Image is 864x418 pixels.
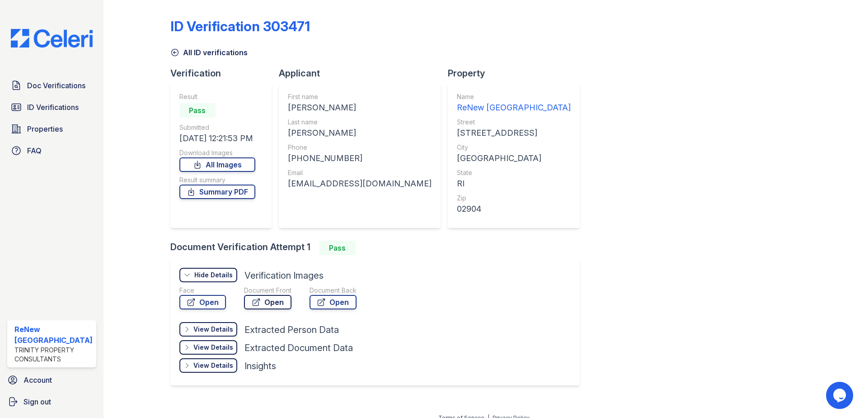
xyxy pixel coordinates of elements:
div: Email [288,168,432,177]
div: Pass [179,103,216,118]
div: Verification Images [244,269,324,282]
div: Verification [170,67,279,80]
div: ReNew [GEOGRAPHIC_DATA] [457,101,571,114]
div: [PERSON_NAME] [288,127,432,139]
a: Properties [7,120,96,138]
span: Sign out [23,396,51,407]
div: Insights [244,360,276,372]
div: View Details [193,325,233,334]
span: Account [23,375,52,385]
a: Sign out [4,393,100,411]
div: Pass [319,241,356,255]
div: Zip [457,194,571,203]
div: RI [457,177,571,190]
div: Result [179,92,255,101]
div: ReNew [GEOGRAPHIC_DATA] [14,324,93,346]
img: CE_Logo_Blue-a8612792a0a2168367f1c8372b55b34899dd931a85d93a1a3d3e32e68fde9ad4.png [4,29,100,47]
span: ID Verifications [27,102,79,113]
a: Open [244,295,291,309]
div: [DATE] 12:21:53 PM [179,132,255,145]
div: [STREET_ADDRESS] [457,127,571,139]
div: [EMAIL_ADDRESS][DOMAIN_NAME] [288,177,432,190]
div: Street [457,118,571,127]
a: Account [4,371,100,389]
a: Summary PDF [179,185,255,199]
span: FAQ [27,145,42,156]
div: [PHONE_NUMBER] [288,152,432,165]
div: Name [457,92,571,101]
div: Extracted Document Data [244,342,353,354]
a: All ID verifications [170,47,248,58]
div: Document Verification Attempt 1 [170,241,587,255]
div: State [457,168,571,177]
a: Doc Verifications [7,76,96,95]
div: Hide Details [194,271,233,280]
a: Name ReNew [GEOGRAPHIC_DATA] [457,92,571,114]
div: Document Back [310,286,357,295]
a: All Images [179,157,255,172]
div: Property [448,67,587,80]
a: ID Verifications [7,98,96,116]
div: City [457,143,571,152]
div: View Details [193,343,233,352]
div: Document Front [244,286,291,295]
div: 02904 [457,203,571,215]
div: [GEOGRAPHIC_DATA] [457,152,571,165]
div: View Details [193,361,233,370]
div: Result summary [179,176,255,185]
div: Face [179,286,226,295]
div: ID Verification 303471 [170,18,310,34]
div: Extracted Person Data [244,323,339,336]
a: Open [310,295,357,309]
div: First name [288,92,432,101]
a: FAQ [7,142,96,160]
div: Last name [288,118,432,127]
span: Properties [27,123,63,134]
div: [PERSON_NAME] [288,101,432,114]
span: Doc Verifications [27,80,85,91]
div: Trinity Property Consultants [14,346,93,364]
div: Phone [288,143,432,152]
iframe: chat widget [826,382,855,409]
div: Download Images [179,148,255,157]
div: Applicant [279,67,448,80]
div: Submitted [179,123,255,132]
a: Open [179,295,226,309]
